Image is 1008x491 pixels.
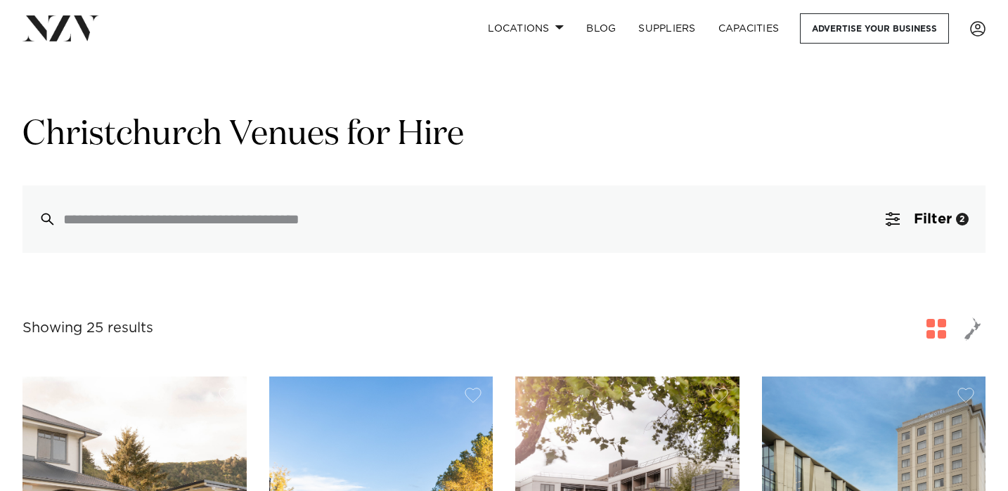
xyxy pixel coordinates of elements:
[477,13,575,44] a: Locations
[869,185,986,253] button: Filter2
[707,13,791,44] a: Capacities
[627,13,706,44] a: SUPPLIERS
[575,13,627,44] a: BLOG
[22,317,153,339] div: Showing 25 results
[22,15,99,41] img: nzv-logo.png
[22,113,986,157] h1: Christchurch Venues for Hire
[800,13,949,44] a: Advertise your business
[914,212,952,226] span: Filter
[956,213,969,225] div: 2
